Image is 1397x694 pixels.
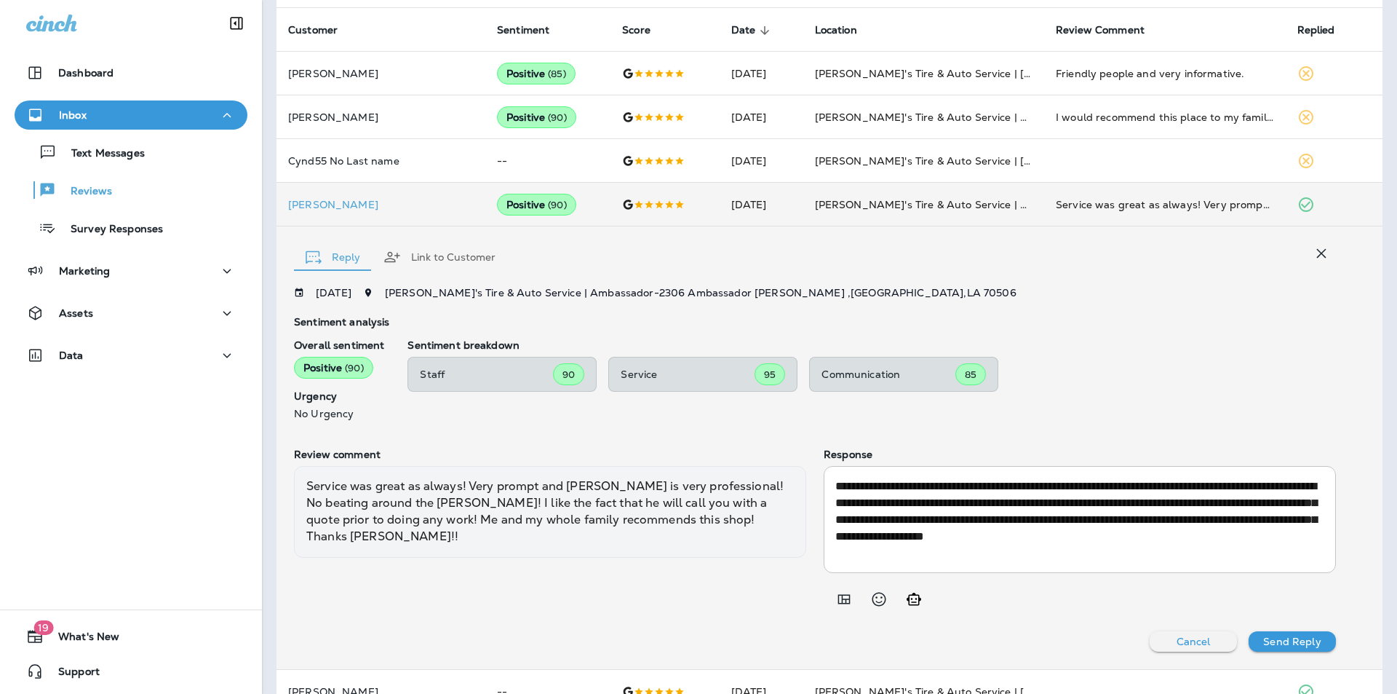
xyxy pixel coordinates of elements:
p: Inbox [59,109,87,121]
button: Cancel [1150,631,1237,652]
span: ( 90 ) [345,362,364,374]
button: Send Reply [1249,631,1336,652]
p: Response [824,449,1336,460]
span: Date [731,24,775,37]
span: 90 [562,368,575,381]
span: What's New [44,631,119,648]
p: [PERSON_NAME] [288,68,474,79]
p: Sentiment breakdown [407,339,1336,351]
p: Text Messages [57,147,145,161]
p: [PERSON_NAME] [288,111,474,123]
p: Survey Responses [56,223,163,237]
span: Score [622,24,669,37]
span: Support [44,666,100,683]
span: [PERSON_NAME]'s Tire & Auto Service | Laplace [815,111,1059,124]
span: ( 90 ) [548,199,567,211]
p: Cancel [1177,636,1211,647]
div: Positive [497,106,576,128]
div: I would recommend this place to my family and friends!! Very professional [1056,110,1273,125]
span: 85 [965,368,976,381]
button: Assets [15,299,247,328]
p: Dashboard [58,67,114,79]
button: Inbox [15,100,247,130]
p: Cynd55 No Last name [288,155,474,167]
p: [DATE] [316,287,351,299]
button: Collapse Sidebar [216,9,257,38]
p: No Urgency [294,408,384,419]
p: Review comment [294,449,806,460]
p: Staff [420,368,553,380]
td: [DATE] [720,139,803,183]
span: Replied [1297,24,1335,36]
button: Reply [294,231,372,283]
p: Data [59,350,84,361]
span: Review Comment [1056,24,1145,36]
span: [PERSON_NAME]'s Tire & Auto Service | Ambassador [815,198,1084,211]
button: Text Messages [15,137,247,167]
p: [PERSON_NAME] [288,199,474,210]
button: Reviews [15,175,247,205]
div: Service was great as always! Very prompt and [PERSON_NAME] is very professional! No beating aroun... [294,466,806,558]
p: Communication [821,368,955,380]
span: Location [815,24,857,36]
div: Positive [497,194,576,216]
button: Dashboard [15,58,247,87]
p: Assets [59,307,93,319]
p: Reviews [56,185,112,199]
span: Score [622,24,650,36]
span: 19 [33,620,53,635]
p: Send Reply [1263,636,1321,647]
span: Location [815,24,876,37]
div: Click to view Customer Drawer [288,199,474,210]
p: Sentiment analysis [294,316,1336,328]
button: 19What's New [15,622,247,651]
span: [PERSON_NAME]'s Tire & Auto Service | [GEOGRAPHIC_DATA] [815,154,1134,167]
td: [DATE] [720,95,803,139]
span: ( 90 ) [548,111,567,124]
button: Support [15,657,247,686]
button: Add in a premade template [829,585,859,614]
span: [PERSON_NAME]'s Tire & Auto Service | [GEOGRAPHIC_DATA] [815,67,1134,80]
td: -- [485,139,610,183]
span: Replied [1297,24,1354,37]
td: [DATE] [720,183,803,226]
span: Customer [288,24,338,36]
span: Sentiment [497,24,568,37]
button: Select an emoji [864,585,893,614]
span: [PERSON_NAME]'s Tire & Auto Service | Ambassador - 2306 Ambassador [PERSON_NAME] , [GEOGRAPHIC_DA... [385,286,1016,299]
button: Link to Customer [372,231,507,283]
div: Friendly people and very informative. [1056,66,1273,81]
p: Overall sentiment [294,339,384,351]
p: Urgency [294,390,384,402]
p: Marketing [59,265,110,277]
button: Survey Responses [15,213,247,243]
span: 95 [764,368,776,381]
span: Date [731,24,756,36]
button: Data [15,341,247,370]
button: Marketing [15,256,247,285]
div: Service was great as always! Very prompt and Trevor is very professional! No beating around the b... [1056,197,1273,212]
span: Sentiment [497,24,549,36]
span: Review Comment [1056,24,1163,37]
button: Generate AI response [899,585,928,614]
div: Positive [497,63,576,84]
span: ( 85 ) [548,68,566,80]
div: Positive [294,357,373,379]
td: [DATE] [720,52,803,95]
p: Service [621,368,755,380]
span: Customer [288,24,357,37]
